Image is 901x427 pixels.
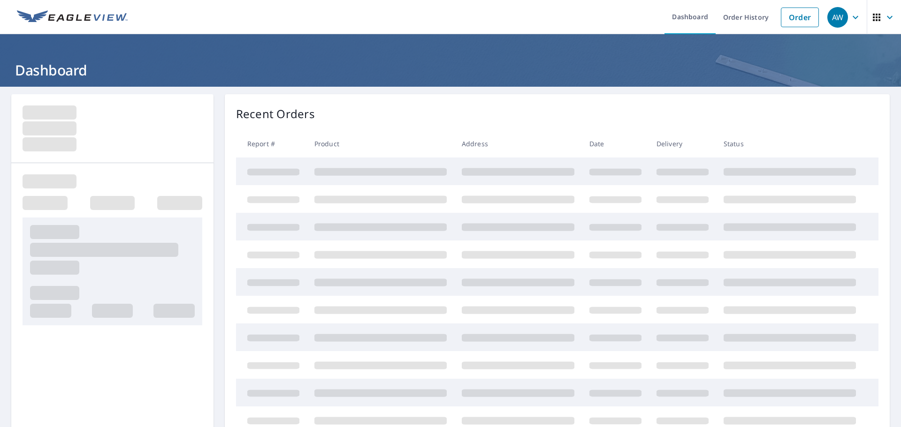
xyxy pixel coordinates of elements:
[781,7,819,27] a: Order
[307,130,454,157] th: Product
[11,60,890,80] h1: Dashboard
[649,130,716,157] th: Delivery
[582,130,649,157] th: Date
[827,7,848,28] div: AW
[236,105,315,122] p: Recent Orders
[716,130,863,157] th: Status
[236,130,307,157] th: Report #
[17,10,128,24] img: EV Logo
[454,130,582,157] th: Address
